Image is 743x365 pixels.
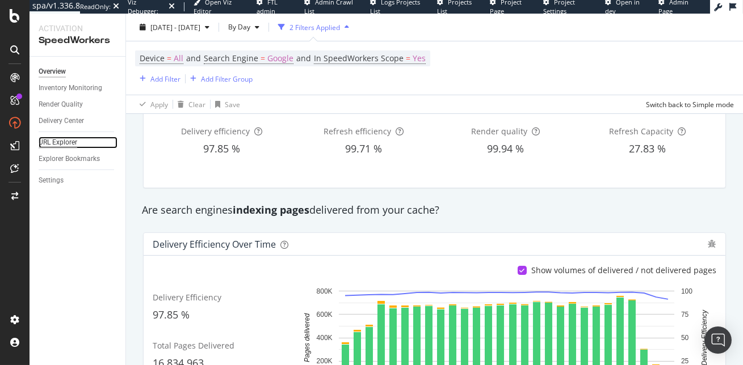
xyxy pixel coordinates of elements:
[609,126,673,137] span: Refresh Capacity
[317,311,333,319] text: 600K
[39,34,116,47] div: SpeedWorkers
[629,142,666,155] span: 27.83 %
[39,175,117,186] a: Settings
[274,18,354,36] button: 2 Filters Applied
[39,66,117,78] a: Overview
[201,74,253,83] div: Add Filter Group
[317,287,333,295] text: 800K
[233,203,309,217] strong: indexing pages
[39,82,102,94] div: Inventory Monitoring
[39,82,117,94] a: Inventory Monitoring
[707,240,716,248] div: bug
[186,72,253,86] button: Add Filter Group
[704,326,732,354] div: Open Intercom Messenger
[289,22,340,32] div: 2 Filters Applied
[225,99,240,109] div: Save
[267,50,293,66] span: Google
[413,50,426,66] span: Yes
[186,53,201,63] span: and
[174,50,183,66] span: All
[303,313,311,362] text: Pages delivered
[203,142,240,155] span: 97.85 %
[39,175,64,186] div: Settings
[39,115,84,127] div: Delivery Center
[39,99,117,111] a: Render Quality
[181,126,250,137] span: Delivery efficiency
[153,308,190,321] span: 97.85 %
[211,95,240,113] button: Save
[296,53,311,63] span: and
[324,126,391,137] span: Refresh efficiency
[153,340,234,351] span: Total Pages Delivered
[681,287,692,295] text: 100
[531,265,716,276] div: Show volumes of delivered / not delivered pages
[135,18,214,36] button: [DATE] - [DATE]
[153,239,276,250] div: Delivery Efficiency over time
[317,334,333,342] text: 400K
[646,99,734,109] div: Switch back to Simple mode
[345,142,382,155] span: 99.71 %
[140,53,165,63] span: Device
[39,66,66,78] div: Overview
[39,99,83,111] div: Render Quality
[150,99,168,109] div: Apply
[80,2,111,11] div: ReadOnly:
[406,53,410,63] span: =
[39,153,100,165] div: Explorer Bookmarks
[487,142,524,155] span: 99.94 %
[681,334,689,342] text: 50
[204,53,258,63] span: Search Engine
[135,95,168,113] button: Apply
[681,311,689,319] text: 75
[188,99,205,109] div: Clear
[471,126,527,137] span: Render quality
[153,292,221,303] span: Delivery Efficiency
[136,203,733,218] div: Are search engines delivered from your cache?
[39,153,117,165] a: Explorer Bookmarks
[39,137,77,148] div: URL Explorer
[150,74,180,83] div: Add Filter
[39,23,116,34] div: Activation
[641,95,734,113] button: Switch back to Simple mode
[224,22,250,32] span: By Day
[314,53,404,63] span: In SpeedWorkers Scope
[173,95,205,113] button: Clear
[150,22,200,32] span: [DATE] - [DATE]
[39,115,117,127] a: Delivery Center
[135,72,180,86] button: Add Filter
[261,53,265,63] span: =
[167,53,171,63] span: =
[39,137,117,148] a: URL Explorer
[224,18,264,36] button: By Day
